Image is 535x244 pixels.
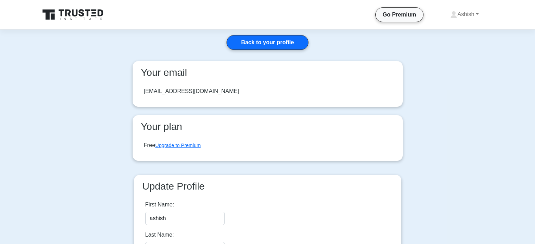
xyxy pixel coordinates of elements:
div: Free [144,141,201,150]
h3: Update Profile [140,180,396,192]
h3: Your plan [138,121,397,133]
div: [EMAIL_ADDRESS][DOMAIN_NAME] [144,87,239,95]
label: Last Name: [145,231,174,239]
a: Ashish [433,7,495,21]
a: Back to your profile [227,35,308,50]
h3: Your email [138,67,397,79]
label: First Name: [145,200,174,209]
a: Upgrade to Premium [155,143,200,148]
a: Go Premium [378,10,420,19]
